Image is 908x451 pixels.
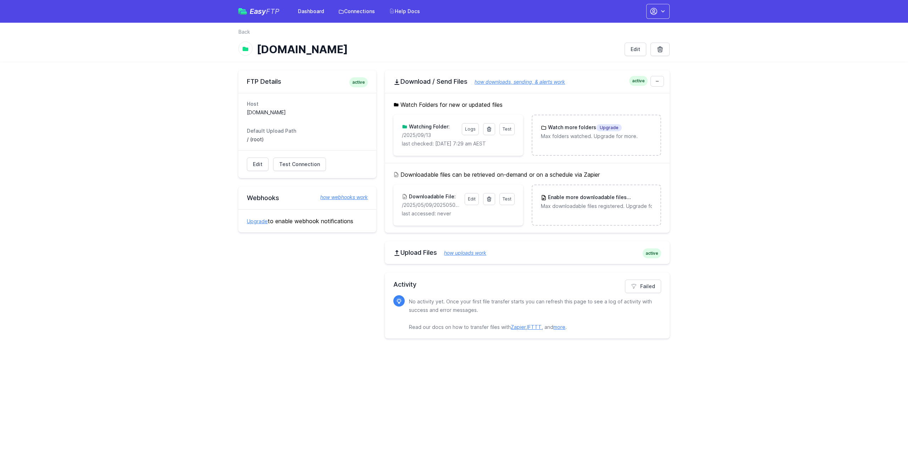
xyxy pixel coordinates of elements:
[279,161,320,168] span: Test Connection
[527,324,542,330] a: IFTTT
[467,79,565,85] a: how downloads, sending, & alerts work
[247,127,368,134] dt: Default Upload Path
[541,203,652,210] p: Max downloadable files registered. Upgrade for more.
[408,123,450,130] h3: Watching Folder:
[503,126,511,132] span: Test
[627,194,652,201] span: Upgrade
[402,132,457,139] p: /2025/09/13
[238,8,247,15] img: easyftp_logo.png
[266,7,279,16] span: FTP
[247,136,368,143] dd: / (root)
[247,100,368,108] dt: Host
[334,5,379,18] a: Connections
[385,5,424,18] a: Help Docs
[393,100,661,109] h5: Watch Folders for new or updated files
[273,158,326,171] a: Test Connection
[393,170,661,179] h5: Downloadable files can be retrieved on-demand or on a schedule via Zapier
[541,133,652,140] p: Max folders watched. Upgrade for more.
[238,28,670,40] nav: Breadcrumb
[238,28,250,35] a: Back
[553,324,565,330] a: more
[465,193,479,205] a: Edit
[247,109,368,116] dd: [DOMAIN_NAME]
[643,248,661,258] span: active
[393,280,661,290] h2: Activity
[596,124,622,131] span: Upgrade
[349,77,368,87] span: active
[247,77,368,86] h2: FTP Details
[238,209,376,232] div: to enable webhook notifications
[629,76,648,86] span: active
[257,43,619,56] h1: [DOMAIN_NAME]
[503,196,511,202] span: Test
[625,43,646,56] a: Edit
[532,115,660,148] a: Watch more foldersUpgrade Max folders watched. Upgrade for more.
[437,250,486,256] a: how uploads work
[393,248,661,257] h2: Upload Files
[625,280,661,293] a: Failed
[247,218,268,224] a: Upgrade
[409,297,655,331] p: No activity yet. Once your first file transfer starts you can refresh this page to see a log of a...
[547,124,622,131] h3: Watch more folders
[462,123,479,135] a: Logs
[238,8,279,15] a: EasyFTP
[402,202,460,209] p: /2025/05/09/20250509171559_inbound_0422652309_0756011820.mp3
[393,77,661,86] h2: Download / Send Files
[402,210,514,217] p: last accessed: never
[511,324,526,330] a: Zapier
[247,158,268,171] a: Edit
[402,140,514,147] p: last checked: [DATE] 7:29 am AEST
[313,194,368,201] a: how webhooks work
[532,185,660,218] a: Enable more downloadable filesUpgrade Max downloadable files registered. Upgrade for more.
[250,8,279,15] span: Easy
[499,193,515,205] a: Test
[499,123,515,135] a: Test
[547,194,652,201] h3: Enable more downloadable files
[294,5,328,18] a: Dashboard
[408,193,456,200] h3: Downloadable File:
[247,194,368,202] h2: Webhooks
